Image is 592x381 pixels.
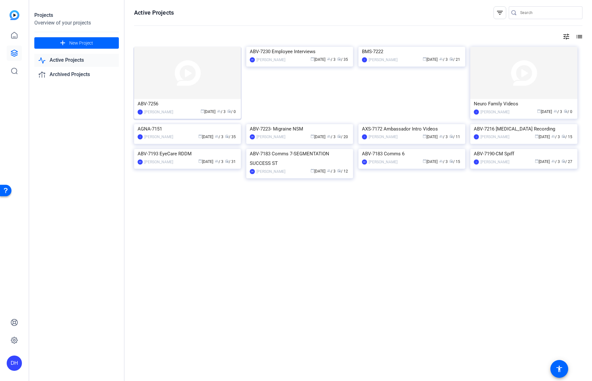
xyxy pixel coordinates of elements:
span: group [327,134,331,138]
span: group [327,169,331,173]
span: [DATE] [198,159,213,164]
span: radio [225,159,229,163]
span: radio [564,109,568,113]
span: radio [561,134,565,138]
div: ABV-7223- Migraine NSM [250,124,350,134]
span: calendar_today [537,109,541,113]
span: radio [337,57,341,61]
div: ABV-7256 [138,99,237,109]
span: calendar_today [310,57,314,61]
span: / 21 [449,57,460,62]
div: DH [250,134,255,139]
div: [PERSON_NAME] [480,134,509,140]
span: [DATE] [423,135,438,139]
span: / 27 [561,159,572,164]
span: [DATE] [535,159,550,164]
span: / 0 [227,109,236,114]
div: J [474,109,479,115]
span: / 0 [564,109,572,114]
div: ABV-7193 EyeCare RDDM [138,149,237,159]
span: / 3 [439,159,448,164]
img: blue-gradient.svg [10,10,19,20]
span: radio [337,134,341,138]
span: / 3 [327,57,336,62]
div: DH [138,159,143,165]
div: ABV-7230 Employee Interviews [250,47,350,56]
div: ABV-7190-CM Spiff [474,149,574,159]
span: calendar_today [535,134,539,138]
div: J [474,159,479,165]
span: group [327,57,331,61]
div: ABV-7183 Comms 6 [362,149,462,159]
span: / 3 [327,169,336,173]
span: / 3 [215,135,223,139]
span: / 3 [217,109,226,114]
div: DH [250,57,255,62]
span: calendar_today [423,134,426,138]
span: / 35 [225,135,236,139]
div: DH [250,169,255,174]
mat-icon: tune [562,33,570,40]
span: [DATE] [310,169,325,173]
span: / 3 [439,57,448,62]
span: radio [449,159,453,163]
div: [PERSON_NAME] [480,109,509,115]
h1: Active Projects [134,9,174,17]
span: [DATE] [310,57,325,62]
span: radio [337,169,341,173]
span: [DATE] [423,57,438,62]
span: / 3 [327,135,336,139]
div: Projects [34,11,119,19]
div: [PERSON_NAME] [144,134,173,140]
div: [PERSON_NAME] [144,159,173,165]
span: / 3 [439,135,448,139]
span: group [554,109,557,113]
a: Archived Projects [34,68,119,81]
span: [DATE] [423,159,438,164]
span: New Project [69,40,93,46]
span: [DATE] [537,109,552,114]
span: [DATE] [201,109,215,114]
div: [PERSON_NAME] [256,168,285,175]
span: / 3 [215,159,223,164]
div: J [362,57,367,62]
div: [PERSON_NAME] [144,109,173,115]
div: J [362,134,367,139]
div: [PERSON_NAME] [256,134,285,140]
div: AXS-7172 Ambassador Intro Videos [362,124,462,134]
span: calendar_today [310,169,314,173]
span: calendar_today [535,159,539,163]
span: / 3 [551,135,560,139]
span: radio [225,134,229,138]
a: Active Projects [34,54,119,67]
span: / 11 [449,135,460,139]
div: J [138,134,143,139]
mat-icon: accessibility [555,365,563,373]
mat-icon: list [575,33,582,40]
div: J [138,109,143,115]
span: group [439,134,443,138]
span: / 12 [337,169,348,173]
span: / 31 [225,159,236,164]
span: radio [561,159,565,163]
span: / 35 [337,57,348,62]
span: group [215,134,219,138]
div: AGNA-7151 [138,124,237,134]
div: Neuro Family Videos [474,99,574,109]
span: / 3 [551,159,560,164]
mat-icon: filter_list [496,9,504,17]
span: [DATE] [198,135,213,139]
span: calendar_today [201,109,204,113]
div: [PERSON_NAME] [369,57,398,63]
span: / 3 [554,109,562,114]
span: / 15 [561,135,572,139]
span: [DATE] [310,135,325,139]
span: group [439,57,443,61]
span: [DATE] [535,135,550,139]
span: radio [449,57,453,61]
span: calendar_today [198,159,202,163]
span: radio [227,109,231,113]
div: BMS-7222 [362,47,462,56]
div: J [474,134,479,139]
span: group [215,159,219,163]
